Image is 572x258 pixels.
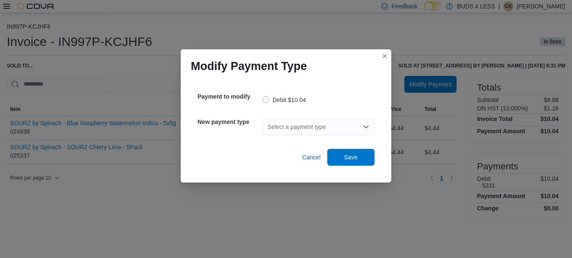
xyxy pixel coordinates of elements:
[267,122,268,132] input: Accessible screen reader label
[363,124,369,130] button: Open list of options
[327,149,374,166] button: Save
[299,149,324,166] button: Cancel
[344,153,358,161] span: Save
[191,59,307,73] h1: Modify Payment Type
[198,113,261,130] h5: New payment type
[198,88,261,105] h5: Payment to modify
[302,153,321,161] span: Cancel
[262,95,306,105] label: Debit $10.04
[380,51,390,61] button: Closes this modal window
